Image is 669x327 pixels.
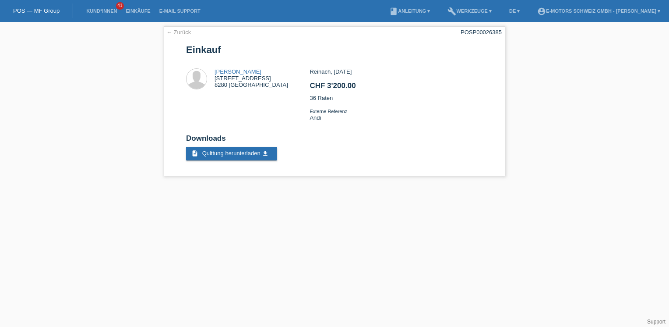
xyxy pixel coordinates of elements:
[166,29,191,36] a: ← Zurück
[443,8,496,14] a: buildWerkzeuge ▾
[505,8,524,14] a: DE ▾
[310,82,482,95] h2: CHF 3'200.00
[461,29,502,36] div: POSP00026385
[310,68,482,128] div: Reinach, [DATE] 36 Raten Andi
[191,150,198,157] i: description
[186,134,483,147] h2: Downloads
[385,8,434,14] a: bookAnleitung ▾
[533,8,665,14] a: account_circleE-Motors Schweiz GmbH - [PERSON_NAME] ▾
[537,7,546,16] i: account_circle
[262,150,269,157] i: get_app
[447,7,456,16] i: build
[389,7,398,16] i: book
[116,2,124,10] span: 41
[647,319,665,325] a: Support
[186,147,277,160] a: description Quittung herunterladen get_app
[215,68,261,75] a: [PERSON_NAME]
[215,68,288,88] div: [STREET_ADDRESS] 8280 [GEOGRAPHIC_DATA]
[82,8,121,14] a: Kund*innen
[186,44,483,55] h1: Einkauf
[310,109,347,114] span: Externe Referenz
[121,8,155,14] a: Einkäufe
[155,8,205,14] a: E-Mail Support
[202,150,261,156] span: Quittung herunterladen
[13,7,60,14] a: POS — MF Group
